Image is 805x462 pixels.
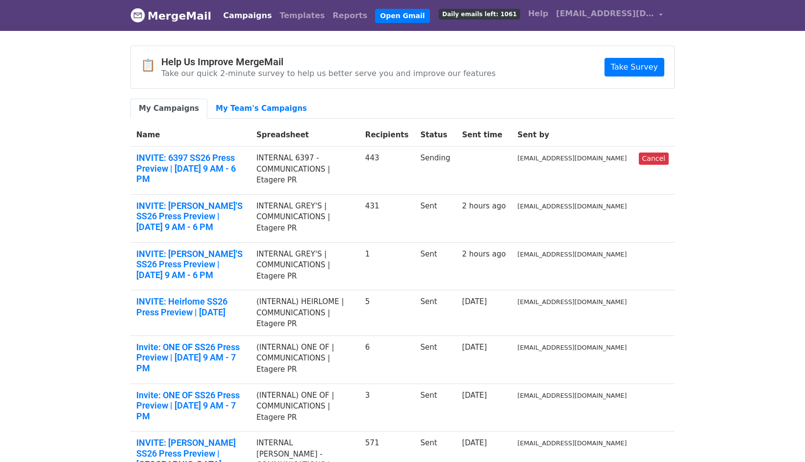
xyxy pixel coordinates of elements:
a: [DATE] [462,343,487,352]
img: MergeMail logo [130,8,145,23]
a: MergeMail [130,5,211,26]
td: 431 [359,194,415,242]
td: 5 [359,290,415,336]
a: Invite: ONE OF SS26 Press Preview | [DATE] 9 AM - 7 PM [136,342,245,374]
a: Cancel [639,153,669,165]
td: Sent [414,384,456,432]
a: Help [524,4,552,24]
small: [EMAIL_ADDRESS][DOMAIN_NAME] [518,392,627,399]
td: 3 [359,384,415,432]
th: Spreadsheet [251,124,359,147]
small: [EMAIL_ADDRESS][DOMAIN_NAME] [518,203,627,210]
th: Sent time [456,124,511,147]
a: [DATE] [462,297,487,306]
h4: Help Us Improve MergeMail [161,56,496,68]
th: Status [414,124,456,147]
a: Open Gmail [375,9,429,23]
a: Templates [276,6,328,26]
td: INTERNAL 6397 - COMMUNICATIONS | Etagere PR [251,147,359,195]
td: INTERNAL GREY'S | COMMUNICATIONS | Etagere PR [251,242,359,290]
td: INTERNAL GREY'S | COMMUNICATIONS | Etagere PR [251,194,359,242]
td: Sent [414,194,456,242]
small: [EMAIL_ADDRESS][DOMAIN_NAME] [518,344,627,351]
td: 1 [359,242,415,290]
td: (INTERNAL) ONE OF | COMMUNICATIONS | Etagere PR [251,384,359,432]
a: 2 hours ago [462,202,505,210]
td: Sent [414,242,456,290]
span: [EMAIL_ADDRESS][DOMAIN_NAME] [556,8,654,20]
a: Daily emails left: 1061 [435,4,524,24]
p: Take our quick 2-minute survey to help us better serve you and improve our features [161,68,496,78]
a: [EMAIL_ADDRESS][DOMAIN_NAME] [552,4,667,27]
span: Daily emails left: 1061 [439,9,520,20]
td: 443 [359,147,415,195]
a: [DATE] [462,391,487,400]
a: [DATE] [462,438,487,447]
a: Campaigns [219,6,276,26]
a: Take Survey [604,58,664,77]
a: My Team's Campaigns [207,99,315,119]
th: Sent by [512,124,633,147]
small: [EMAIL_ADDRESS][DOMAIN_NAME] [518,154,627,162]
a: INVITE: Heirlome SS26 Press Preview | [DATE] [136,296,245,317]
td: Sent [414,335,456,384]
a: INVITE: 6397 SS26 Press Preview | [DATE] 9 AM - 6 PM [136,153,245,184]
td: (INTERNAL) ONE OF | COMMUNICATIONS | Etagere PR [251,335,359,384]
th: Name [130,124,251,147]
td: Sent [414,290,456,336]
th: Recipients [359,124,415,147]
small: [EMAIL_ADDRESS][DOMAIN_NAME] [518,298,627,306]
a: INVITE: [PERSON_NAME]'S SS26 Press Preview | [DATE] 9 AM - 6 PM [136,249,245,281]
a: INVITE: [PERSON_NAME]'S SS26 Press Preview | [DATE] 9 AM - 6 PM [136,201,245,232]
a: Invite: ONE OF SS26 Press Preview | [DATE] 9 AM - 7 PM [136,390,245,422]
td: 6 [359,335,415,384]
td: Sending [414,147,456,195]
small: [EMAIL_ADDRESS][DOMAIN_NAME] [518,251,627,258]
a: My Campaigns [130,99,207,119]
a: 2 hours ago [462,250,505,258]
small: [EMAIL_ADDRESS][DOMAIN_NAME] [518,439,627,447]
span: 📋 [141,58,161,73]
a: Reports [329,6,372,26]
td: (INTERNAL) HEIRLOME | COMMUNICATIONS | Etagere PR [251,290,359,336]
